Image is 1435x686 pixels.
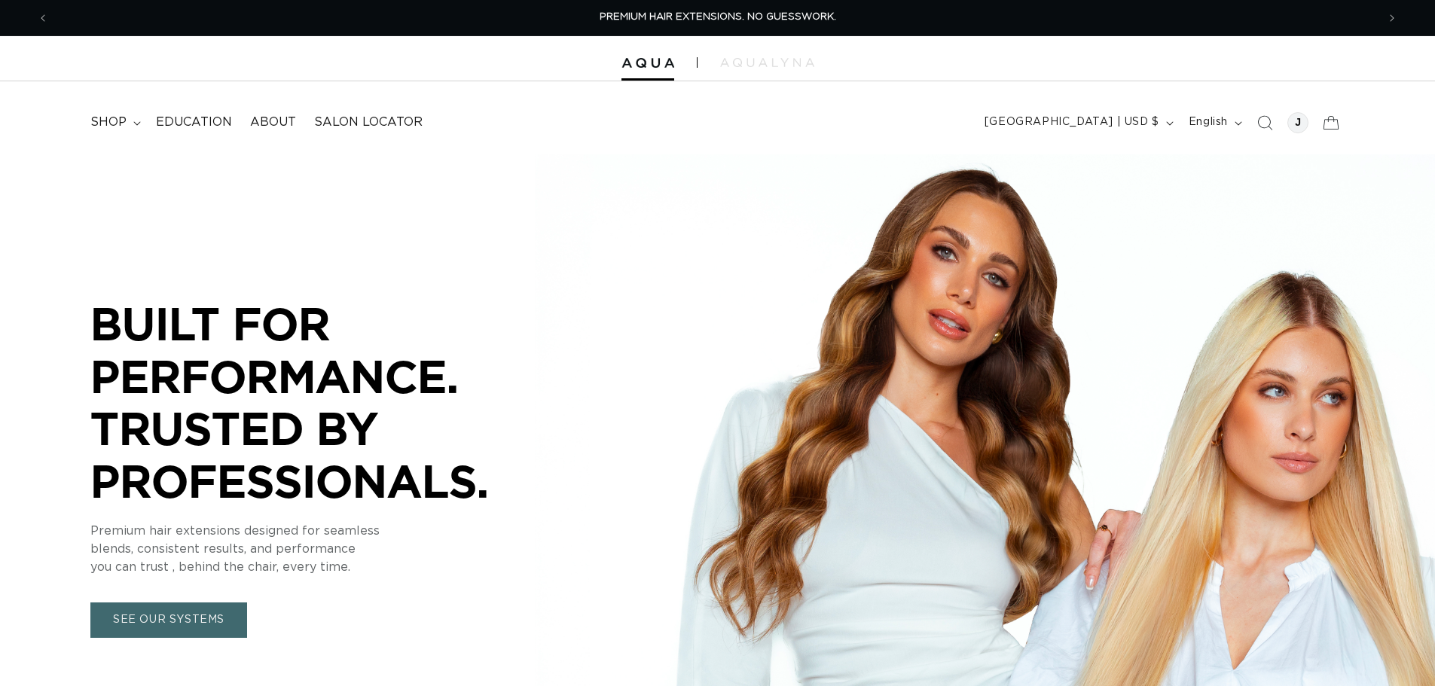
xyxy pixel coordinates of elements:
[305,105,432,139] a: Salon Locator
[90,541,542,559] p: blends, consistent results, and performance
[90,559,542,577] p: you can trust , behind the chair, every time.
[600,12,836,22] span: PREMIUM HAIR EXTENSIONS. NO GUESSWORK.
[90,603,247,639] a: SEE OUR SYSTEMS
[1248,106,1281,139] summary: Search
[26,4,60,32] button: Previous announcement
[720,58,814,67] img: aqualyna.com
[147,105,241,139] a: Education
[250,114,296,130] span: About
[90,114,127,130] span: shop
[975,108,1180,137] button: [GEOGRAPHIC_DATA] | USD $
[90,297,542,507] p: BUILT FOR PERFORMANCE. TRUSTED BY PROFESSIONALS.
[156,114,232,130] span: Education
[621,58,674,69] img: Aqua Hair Extensions
[1375,4,1409,32] button: Next announcement
[90,523,542,541] p: Premium hair extensions designed for seamless
[241,105,305,139] a: About
[314,114,423,130] span: Salon Locator
[1180,108,1248,137] button: English
[81,105,147,139] summary: shop
[985,114,1159,130] span: [GEOGRAPHIC_DATA] | USD $
[1189,114,1228,130] span: English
